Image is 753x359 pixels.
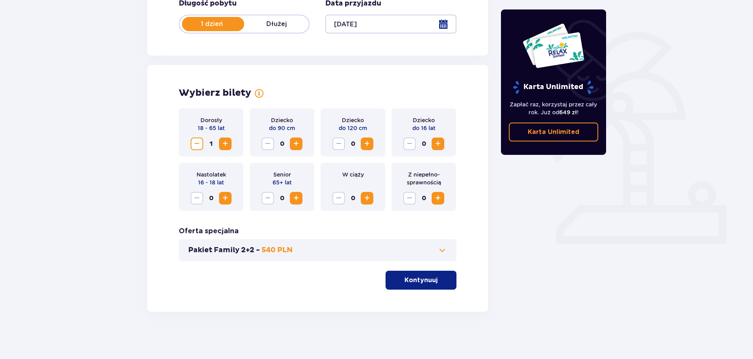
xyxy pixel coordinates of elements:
[219,138,232,150] button: Increase
[398,171,450,186] p: Z niepełno­sprawnością
[179,227,239,236] p: Oferta specjalna
[188,246,447,255] button: Pakiet Family 2+2 -540 PLN
[273,171,291,179] p: Senior
[417,192,430,205] span: 0
[342,116,364,124] p: Dziecko
[528,128,579,136] p: Karta Unlimited
[342,171,364,179] p: W ciąży
[509,100,599,116] p: Zapłać raz, korzystaj przez cały rok. Już od !
[290,138,302,150] button: Increase
[403,192,416,205] button: Decrease
[332,138,345,150] button: Decrease
[269,124,295,132] p: do 90 cm
[432,138,444,150] button: Increase
[191,138,203,150] button: Decrease
[197,171,226,179] p: Nastolatek
[188,246,260,255] p: Pakiet Family 2+2 -
[262,138,274,150] button: Decrease
[347,192,359,205] span: 0
[361,138,373,150] button: Increase
[262,246,293,255] p: 540 PLN
[205,192,217,205] span: 0
[219,192,232,205] button: Increase
[361,192,373,205] button: Increase
[290,192,302,205] button: Increase
[198,179,224,186] p: 16 - 18 lat
[404,276,438,285] p: Kontynuuj
[179,87,251,99] p: Wybierz bilety
[271,116,293,124] p: Dziecko
[347,138,359,150] span: 0
[205,138,217,150] span: 1
[403,138,416,150] button: Decrease
[413,116,435,124] p: Dziecko
[180,20,244,28] p: 1 dzień
[339,124,367,132] p: do 120 cm
[276,138,288,150] span: 0
[386,271,456,290] button: Kontynuuj
[332,192,345,205] button: Decrease
[276,192,288,205] span: 0
[262,192,274,205] button: Decrease
[191,192,203,205] button: Decrease
[432,192,444,205] button: Increase
[512,80,594,94] p: Karta Unlimited
[273,179,292,186] p: 65+ lat
[200,116,222,124] p: Dorosły
[244,20,309,28] p: Dłużej
[412,124,436,132] p: do 16 lat
[509,123,599,141] a: Karta Unlimited
[559,109,577,115] span: 649 zł
[198,124,225,132] p: 18 - 65 lat
[417,138,430,150] span: 0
